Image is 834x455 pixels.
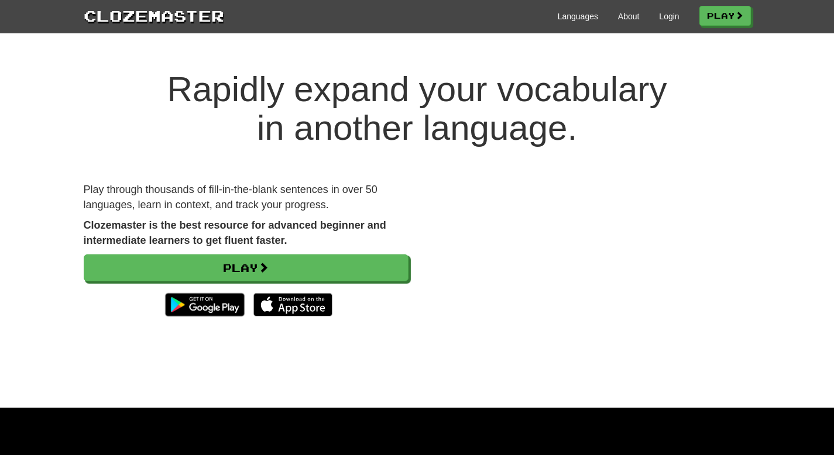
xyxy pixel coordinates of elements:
[618,11,640,22] a: About
[84,5,224,26] a: Clozemaster
[84,254,409,281] a: Play
[699,6,751,26] a: Play
[84,219,386,246] strong: Clozemaster is the best resource for advanced beginner and intermediate learners to get fluent fa...
[159,287,250,322] img: Get it on Google Play
[253,293,332,316] img: Download_on_the_App_Store_Badge_US-UK_135x40-25178aeef6eb6b83b96f5f2d004eda3bffbb37122de64afbaef7...
[558,11,598,22] a: Languages
[84,182,409,212] p: Play through thousands of fill-in-the-blank sentences in over 50 languages, learn in context, and...
[659,11,679,22] a: Login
